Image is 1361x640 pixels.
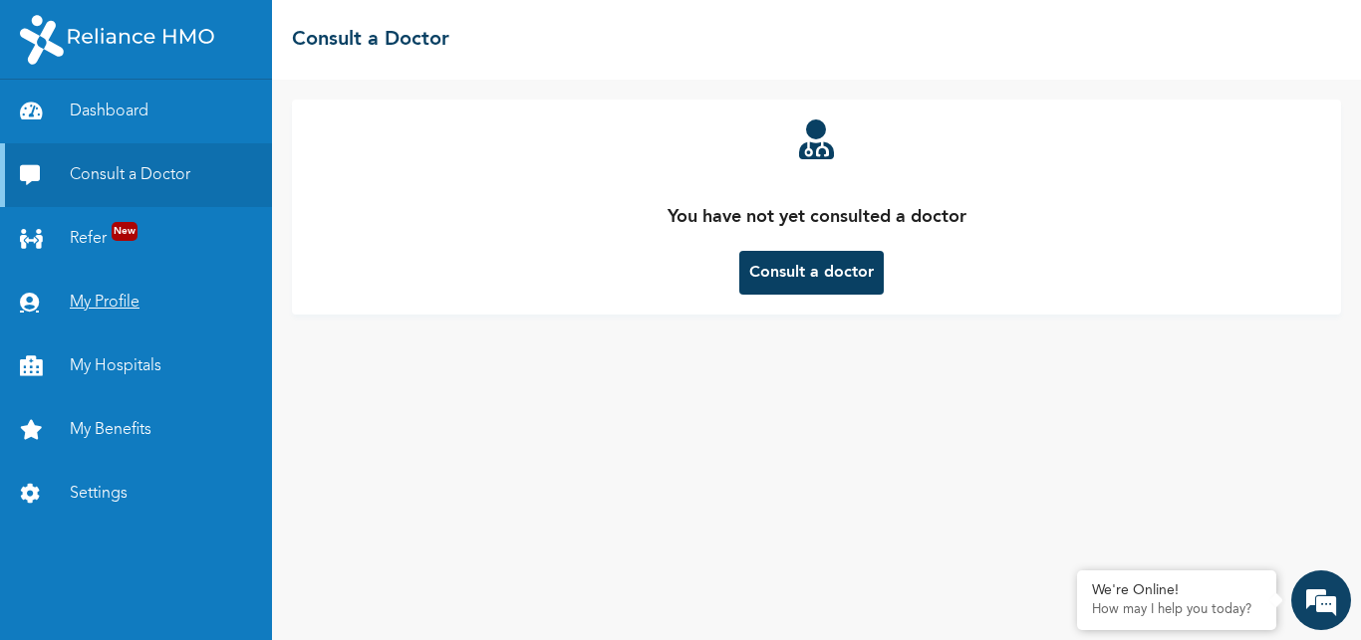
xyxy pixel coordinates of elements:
div: We're Online! [1092,582,1261,599]
div: Minimize live chat window [327,10,375,58]
div: FAQs [195,536,381,598]
img: RelianceHMO's Logo [20,15,214,65]
p: You have not yet consulted a doctor [668,204,966,231]
button: Consult a doctor [739,251,884,295]
h2: Consult a Doctor [292,25,449,55]
span: We're online! [116,212,275,413]
span: Conversation [10,571,195,585]
div: Chat with us now [104,111,335,137]
img: d_794563401_company_1708531726252_794563401 [37,100,81,149]
p: How may I help you today? [1092,602,1261,618]
span: New [112,222,137,241]
textarea: Type your message and hit 'Enter' [10,467,380,536]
